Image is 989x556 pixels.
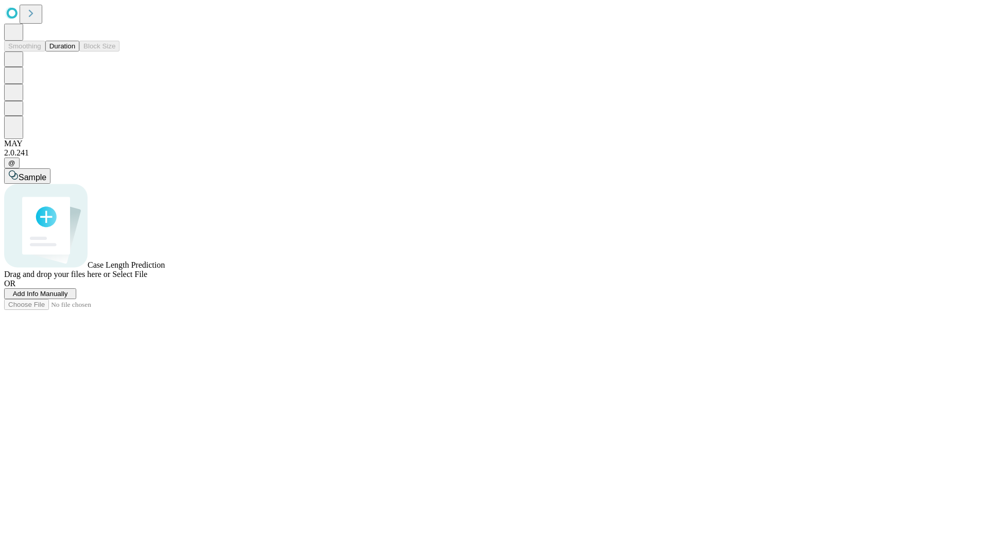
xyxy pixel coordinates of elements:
[4,41,45,51] button: Smoothing
[79,41,120,51] button: Block Size
[19,173,46,182] span: Sample
[13,290,68,298] span: Add Info Manually
[4,148,985,158] div: 2.0.241
[4,158,20,168] button: @
[4,139,985,148] div: MAY
[8,159,15,167] span: @
[45,41,79,51] button: Duration
[4,270,110,279] span: Drag and drop your files here or
[4,279,15,288] span: OR
[112,270,147,279] span: Select File
[88,260,165,269] span: Case Length Prediction
[4,288,76,299] button: Add Info Manually
[4,168,50,184] button: Sample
